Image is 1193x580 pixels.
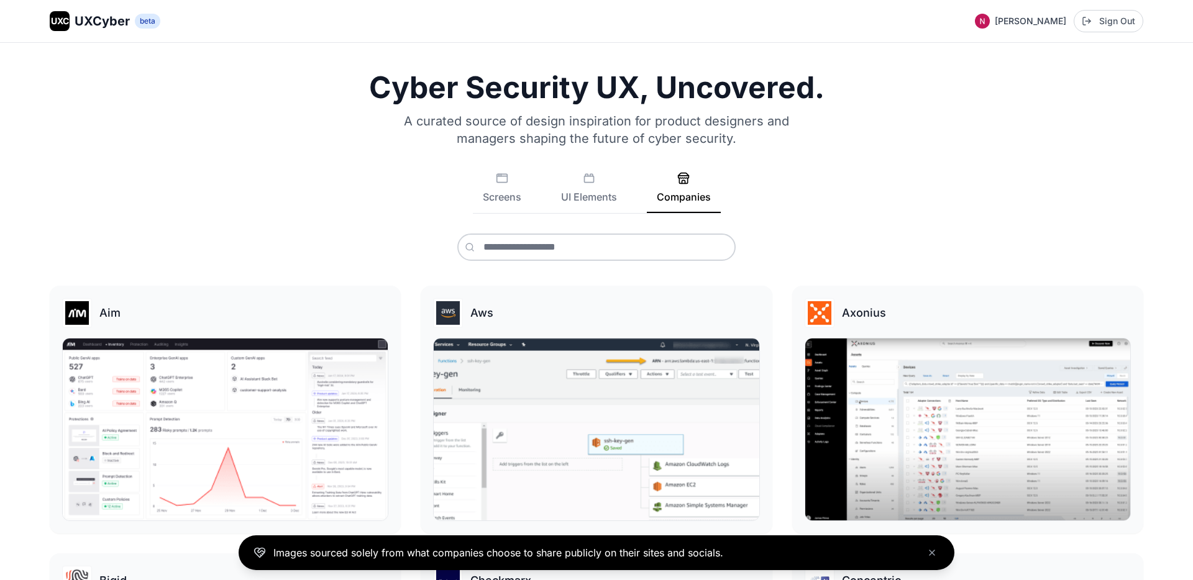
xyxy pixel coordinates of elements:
a: Axonius logoAxoniusAxonius gallery [792,286,1143,533]
button: UI Elements [551,172,627,213]
span: UXCyber [75,12,130,30]
button: Screens [473,172,531,213]
img: Aws gallery [434,338,759,520]
p: A curated source of design inspiration for product designers and managers shaping the future of c... [388,112,805,147]
h3: Aws [470,304,493,322]
h3: Axonius [842,304,886,322]
h1: Cyber Security UX, Uncovered. [50,73,1143,102]
h3: Aim [99,304,121,322]
img: Axonius logo [805,299,834,327]
img: Aim logo [63,299,91,327]
button: Companies [647,172,721,213]
span: UXC [51,15,69,27]
span: [PERSON_NAME] [995,15,1066,27]
button: Sign Out [1074,10,1143,32]
span: beta [135,14,160,29]
p: Images sourced solely from what companies choose to share publicly on their sites and socials. [273,545,723,560]
a: UXCUXCyberbeta [50,11,160,31]
a: Aws logoAwsAws gallery [421,286,772,533]
img: Aim gallery [63,338,388,520]
img: Profile [975,14,990,29]
button: Close banner [925,545,939,560]
img: Aws logo [434,299,462,327]
img: Axonius gallery [805,338,1130,520]
a: Aim logoAimAim gallery [50,286,401,533]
